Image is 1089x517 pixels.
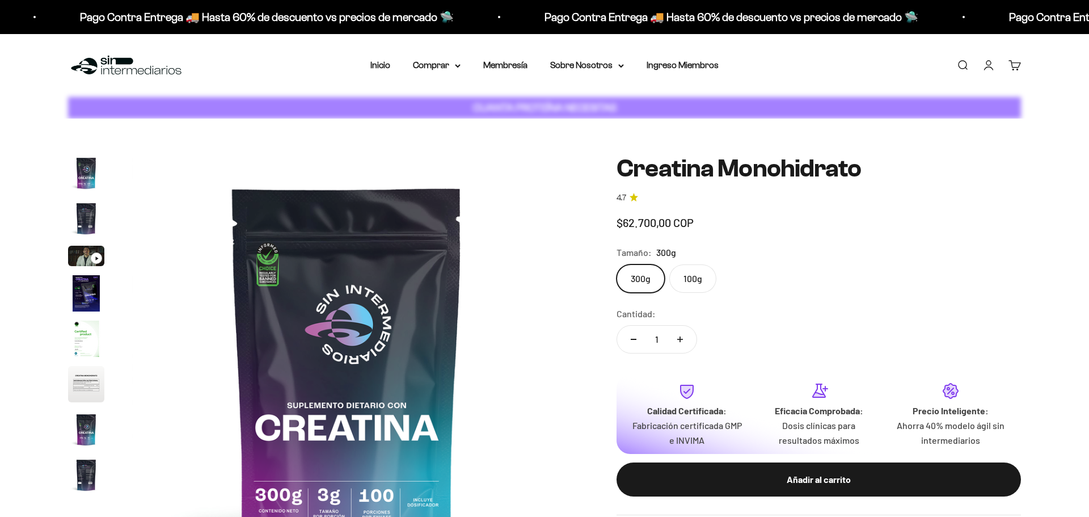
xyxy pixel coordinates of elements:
[68,366,104,402] img: Creatina Monohidrato
[68,411,104,451] button: Ir al artículo 7
[617,326,650,353] button: Reducir cantidad
[617,155,1021,182] h1: Creatina Monohidrato
[68,411,104,448] img: Creatina Monohidrato
[544,8,918,26] p: Pago Contra Entrega 🚚 Hasta 60% de descuento vs precios de mercado 🛸
[550,58,624,73] summary: Sobre Nosotros
[483,60,527,70] a: Membresía
[473,102,617,114] strong: CUANTA PROTEÍNA NECESITAS
[617,192,626,204] span: 4.7
[68,200,104,237] img: Creatina Monohidrato
[630,418,744,447] p: Fabricación certificada GMP e INVIMA
[894,418,1007,447] p: Ahorra 40% modelo ágil sin intermediarios
[68,200,104,240] button: Ir al artículo 2
[913,405,989,416] strong: Precio Inteligente:
[617,213,694,232] sale-price: $62.700,00 COP
[617,463,1021,497] button: Añadir al carrito
[656,245,676,260] span: 300g
[617,245,652,260] legend: Tamaño:
[617,306,656,321] label: Cantidad:
[664,326,697,353] button: Aumentar cantidad
[413,58,461,73] summary: Comprar
[68,275,104,312] img: Creatina Monohidrato
[68,457,104,497] button: Ir al artículo 8
[68,321,104,357] img: Creatina Monohidrato
[68,457,104,493] img: Creatina Monohidrato
[68,246,104,270] button: Ir al artículo 3
[68,366,104,406] button: Ir al artículo 6
[80,8,454,26] p: Pago Contra Entrega 🚚 Hasta 60% de descuento vs precios de mercado 🛸
[68,155,104,195] button: Ir al artículo 1
[762,418,875,447] p: Dosis clínicas para resultados máximos
[647,405,727,416] strong: Calidad Certificada:
[775,405,863,416] strong: Eficacia Comprobada:
[647,60,719,70] a: Ingreso Miembros
[370,60,390,70] a: Inicio
[68,275,104,315] button: Ir al artículo 4
[68,155,104,191] img: Creatina Monohidrato
[617,192,1021,204] a: 4.74.7 de 5.0 estrellas
[68,321,104,360] button: Ir al artículo 5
